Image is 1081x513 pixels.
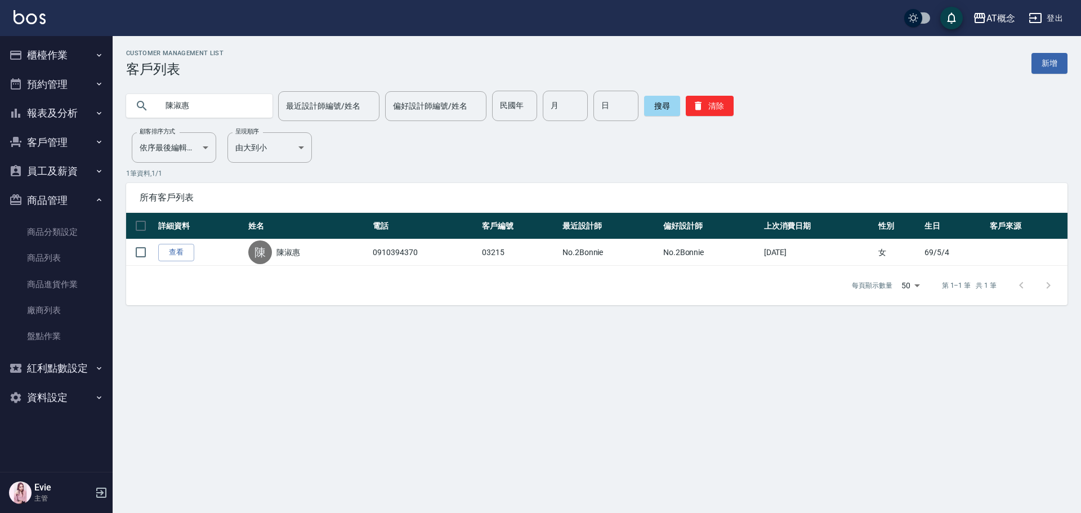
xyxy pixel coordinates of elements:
[761,239,875,266] td: [DATE]
[126,168,1067,179] p: 1 筆資料, 1 / 1
[560,239,660,266] td: No.2Bonnie
[155,213,245,239] th: 詳細資料
[132,132,216,163] div: 依序最後編輯時間
[140,192,1054,203] span: 所有客戶列表
[5,354,108,383] button: 紅利點數設定
[14,10,46,24] img: Logo
[140,127,175,136] label: 顧客排序方式
[5,323,108,349] a: 盤點作業
[644,96,680,116] button: 搜尋
[158,244,194,261] a: 查看
[940,7,963,29] button: save
[922,239,987,266] td: 69/5/4
[245,213,370,239] th: 姓名
[370,213,479,239] th: 電話
[5,297,108,323] a: 廠商列表
[761,213,875,239] th: 上次消費日期
[660,239,761,266] td: No.2Bonnie
[560,213,660,239] th: 最近設計師
[5,219,108,245] a: 商品分類設定
[5,41,108,70] button: 櫃檯作業
[875,213,922,239] th: 性別
[479,213,560,239] th: 客戶編號
[922,213,987,239] th: 生日
[5,99,108,128] button: 報表及分析
[248,240,272,264] div: 陳
[686,96,734,116] button: 清除
[5,157,108,186] button: 員工及薪資
[235,127,259,136] label: 呈現順序
[5,245,108,271] a: 商品列表
[5,128,108,157] button: 客戶管理
[370,239,479,266] td: 0910394370
[942,280,997,291] p: 第 1–1 筆 共 1 筆
[1031,53,1067,74] a: 新增
[660,213,761,239] th: 偏好設計師
[897,270,924,301] div: 50
[227,132,312,163] div: 由大到小
[5,186,108,215] button: 商品管理
[276,247,300,258] a: 陳淑惠
[852,280,892,291] p: 每頁顯示數量
[987,213,1067,239] th: 客戶來源
[34,482,92,493] h5: Evie
[5,383,108,412] button: 資料設定
[986,11,1015,25] div: AT概念
[479,239,560,266] td: 03215
[1024,8,1067,29] button: 登出
[34,493,92,503] p: 主管
[875,239,922,266] td: 女
[5,271,108,297] a: 商品進貨作業
[158,91,263,121] input: 搜尋關鍵字
[5,70,108,99] button: 預約管理
[9,481,32,504] img: Person
[968,7,1020,30] button: AT概念
[126,61,224,77] h3: 客戶列表
[126,50,224,57] h2: Customer Management List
